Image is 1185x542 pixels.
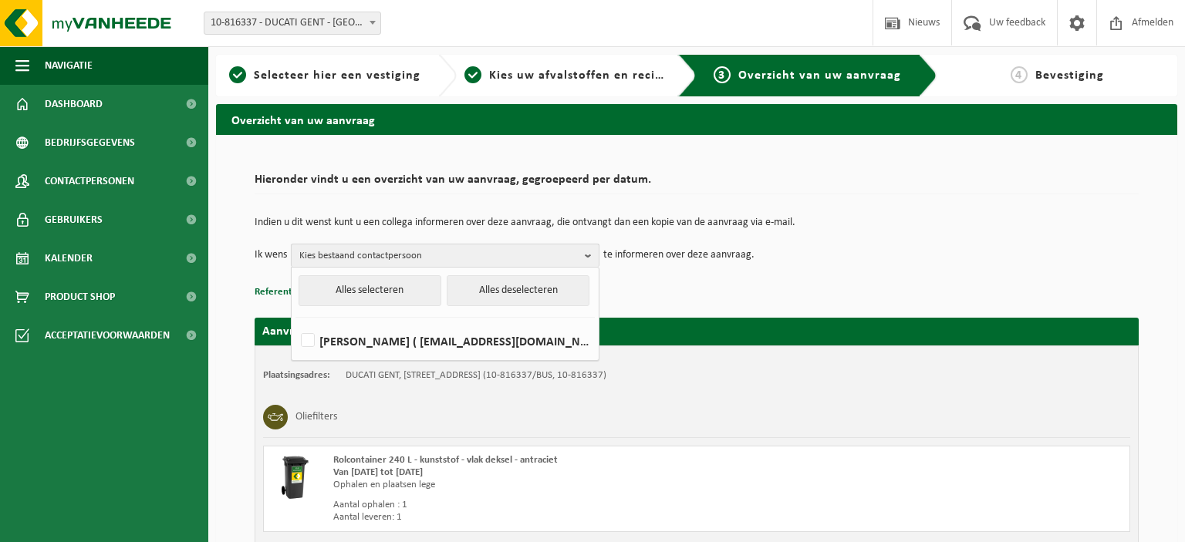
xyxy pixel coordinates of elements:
strong: Van [DATE] tot [DATE] [333,467,423,477]
span: Contactpersonen [45,162,134,200]
h3: Oliefilters [295,405,337,429]
span: Bevestiging [1035,69,1104,82]
strong: Aanvraag voor [DATE] [262,325,378,338]
div: Ophalen en plaatsen lege [333,479,758,491]
span: Dashboard [45,85,103,123]
div: Aantal ophalen : 1 [333,499,758,511]
span: Bedrijfsgegevens [45,123,135,162]
span: 10-816337 - DUCATI GENT - DEURNE [204,12,380,34]
span: Selecteer hier een vestiging [254,69,420,82]
span: 4 [1011,66,1028,83]
button: Alles deselecteren [447,275,589,306]
p: Indien u dit wenst kunt u een collega informeren over deze aanvraag, die ontvangt dan een kopie v... [255,217,1139,228]
span: Product Shop [45,278,115,316]
span: 2 [464,66,481,83]
strong: Plaatsingsadres: [263,370,330,380]
img: WB-0240-HPE-BK-01.png [272,454,318,500]
h2: Overzicht van uw aanvraag [216,104,1177,134]
span: Kies bestaand contactpersoon [299,244,579,268]
span: Acceptatievoorwaarden [45,316,170,355]
p: Ik wens [255,244,287,267]
span: Kies uw afvalstoffen en recipiënten [489,69,701,82]
a: 1Selecteer hier een vestiging [224,66,426,85]
span: Rolcontainer 240 L - kunststof - vlak deksel - antraciet [333,455,558,465]
label: [PERSON_NAME] ( [EMAIL_ADDRESS][DOMAIN_NAME] ) [298,329,591,352]
button: Kies bestaand contactpersoon [291,244,599,267]
p: te informeren over deze aanvraag. [603,244,755,267]
span: Kalender [45,239,93,278]
a: 2Kies uw afvalstoffen en recipiënten [464,66,667,85]
h2: Hieronder vindt u een overzicht van uw aanvraag, gegroepeerd per datum. [255,173,1139,194]
span: 1 [229,66,246,83]
span: 3 [714,66,731,83]
td: DUCATI GENT, [STREET_ADDRESS] (10-816337/BUS, 10-816337) [346,369,606,382]
span: Navigatie [45,46,93,85]
span: Overzicht van uw aanvraag [738,69,901,82]
div: Aantal leveren: 1 [333,511,758,523]
span: Gebruikers [45,200,103,239]
button: Alles selecteren [299,275,441,306]
span: 10-816337 - DUCATI GENT - DEURNE [204,12,381,35]
button: Referentie toevoegen (opt.) [255,282,373,302]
